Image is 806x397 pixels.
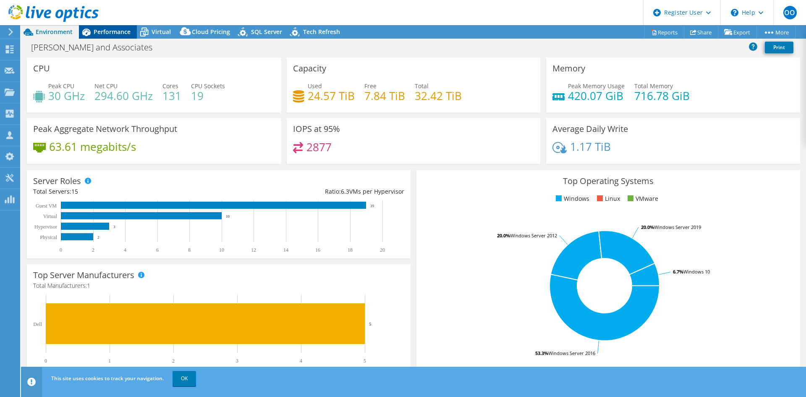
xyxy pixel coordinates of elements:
text: 2 [172,358,175,364]
tspan: 20.0% [641,224,654,230]
h3: Server Roles [33,176,81,186]
li: Windows [554,194,589,203]
h3: Memory [552,64,585,73]
svg: \n [731,9,738,16]
a: More [756,26,796,39]
span: Peak Memory Usage [568,82,625,90]
text: 0 [60,247,62,253]
span: Used [308,82,322,90]
li: Linux [595,194,620,203]
span: 6.3 [341,187,349,195]
tspan: 6.7% [673,268,683,275]
text: 2 [92,247,94,253]
text: 10 [219,247,224,253]
span: Cores [162,82,178,90]
text: 3 [113,225,115,229]
div: Ratio: VMs per Hypervisor [219,187,404,196]
text: 4 [300,358,302,364]
h3: Capacity [293,64,326,73]
h4: 30 GHz [48,91,85,100]
tspan: 53.3% [535,350,548,356]
h3: CPU [33,64,50,73]
text: Dell [33,321,42,327]
text: Physical [40,234,57,240]
text: 0 [44,358,47,364]
span: SQL Server [251,28,282,36]
a: Print [765,42,793,53]
span: Net CPU [94,82,118,90]
h4: 2877 [306,142,332,152]
text: 5 [364,358,366,364]
span: 1 [87,281,90,289]
h3: Top Operating Systems [423,176,794,186]
text: 20 [380,247,385,253]
h3: Top Server Manufacturers [33,271,134,280]
tspan: Windows Server 2019 [654,224,701,230]
tspan: 20.0% [497,232,510,239]
span: OO [783,6,797,19]
a: Share [684,26,718,39]
span: CPU Sockets [191,82,225,90]
text: 16 [315,247,320,253]
span: This site uses cookies to track your navigation. [51,375,164,382]
h3: Peak Aggregate Network Throughput [33,124,177,134]
span: 15 [71,187,78,195]
text: 6 [156,247,159,253]
div: Total Servers: [33,187,219,196]
h4: Total Manufacturers: [33,281,404,290]
span: Peak CPU [48,82,74,90]
h4: 63.61 megabits/s [49,142,136,151]
span: Free [364,82,377,90]
tspan: Windows Server 2012 [510,232,557,239]
text: 14 [283,247,288,253]
h4: 1.17 TiB [570,142,611,151]
text: Hypervisor [34,224,57,230]
h4: 32.42 TiB [415,91,462,100]
text: Guest VM [36,203,57,209]
text: 1 [108,358,111,364]
text: 2 [97,235,99,239]
text: 5 [369,321,372,326]
span: Tech Refresh [303,28,340,36]
tspan: Windows 10 [683,268,710,275]
li: VMware [625,194,658,203]
span: Environment [36,28,73,36]
h4: 131 [162,91,181,100]
span: Total Memory [634,82,673,90]
h4: 24.57 TiB [308,91,355,100]
h3: Average Daily Write [552,124,628,134]
a: Export [718,26,757,39]
h3: IOPS at 95% [293,124,340,134]
span: Performance [94,28,131,36]
a: OK [173,371,196,386]
text: 18 [348,247,353,253]
span: Total [415,82,429,90]
text: 4 [124,247,126,253]
h4: 716.78 GiB [634,91,690,100]
h4: 7.84 TiB [364,91,405,100]
text: 3 [236,358,238,364]
span: Cloud Pricing [192,28,230,36]
text: 10 [226,214,230,218]
text: Virtual [43,213,58,219]
text: 19 [370,204,374,208]
h1: [PERSON_NAME] and Associates [27,43,165,52]
h4: 294.60 GHz [94,91,153,100]
a: Reports [644,26,684,39]
h4: 19 [191,91,225,100]
tspan: Windows Server 2016 [548,350,595,356]
text: 8 [188,247,191,253]
span: Virtual [152,28,171,36]
text: 12 [251,247,256,253]
h4: 420.07 GiB [568,91,625,100]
